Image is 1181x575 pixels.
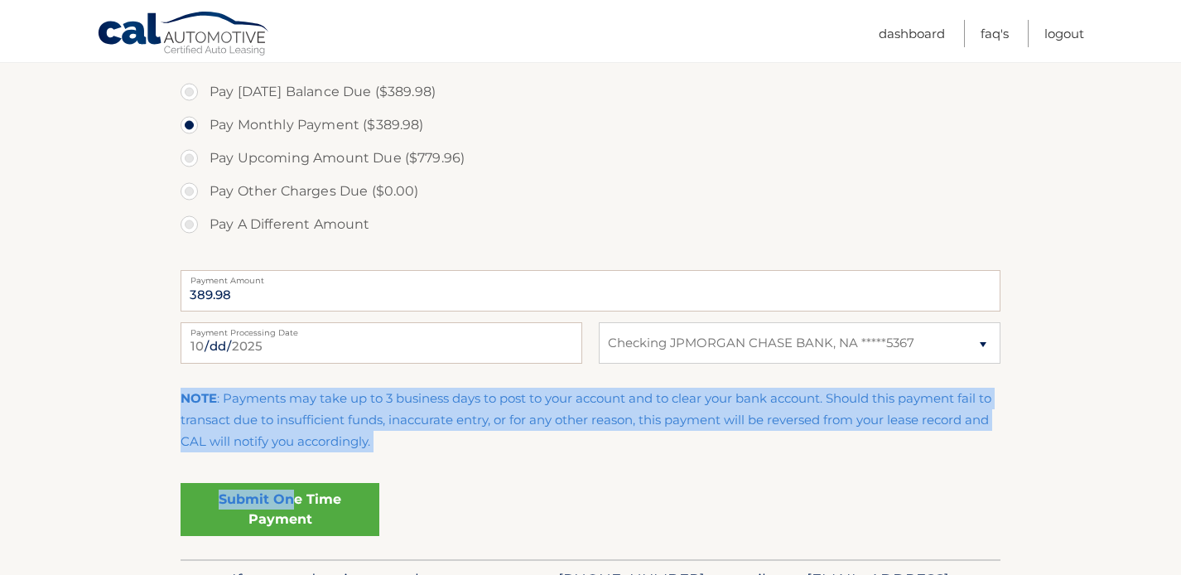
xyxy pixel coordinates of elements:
label: Payment Amount [181,270,1000,283]
label: Pay Upcoming Amount Due ($779.96) [181,142,1000,175]
p: : Payments may take up to 3 business days to post to your account and to clear your bank account.... [181,388,1000,453]
label: Pay Monthly Payment ($389.98) [181,109,1000,142]
a: Logout [1044,20,1084,47]
label: Pay Other Charges Due ($0.00) [181,175,1000,208]
label: Payment Processing Date [181,322,582,336]
input: Payment Date [181,322,582,364]
input: Payment Amount [181,270,1000,312]
a: FAQ's [981,20,1009,47]
label: Pay [DATE] Balance Due ($389.98) [181,75,1000,109]
a: Dashboard [879,20,945,47]
strong: NOTE [181,390,217,406]
a: Submit One Time Payment [181,483,379,536]
a: Cal Automotive [97,11,271,59]
label: Pay A Different Amount [181,208,1000,241]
